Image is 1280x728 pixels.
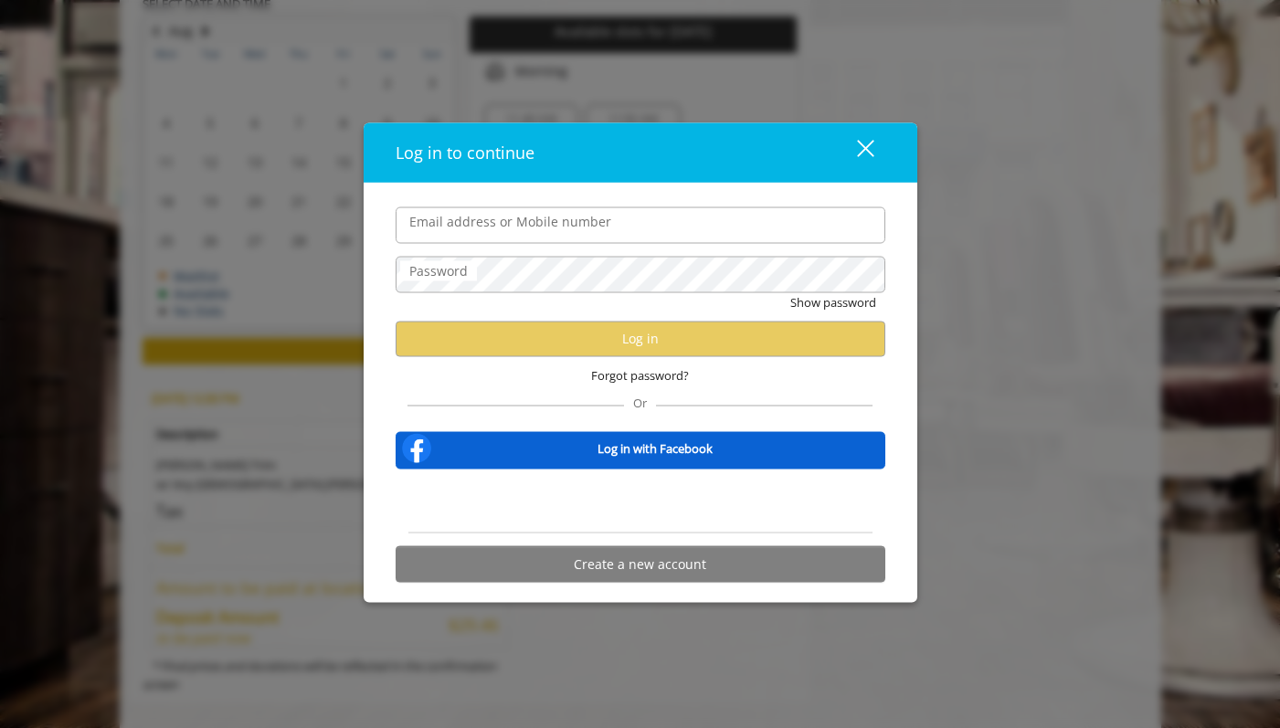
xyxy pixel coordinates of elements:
[823,133,885,171] button: close dialog
[598,439,713,459] b: Log in with Facebook
[400,260,477,280] label: Password
[790,292,876,311] button: Show password
[396,546,885,582] button: Create a new account
[836,139,873,166] div: close dialog
[398,430,435,467] img: facebook-logo
[400,211,620,231] label: Email address or Mobile number
[538,481,743,522] iframe: Sign in with Google Button
[591,365,689,385] span: Forgot password?
[624,395,656,411] span: Or
[396,206,885,243] input: Email address or Mobile number
[396,141,534,163] span: Log in to continue
[396,256,885,292] input: Password
[396,321,885,356] button: Log in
